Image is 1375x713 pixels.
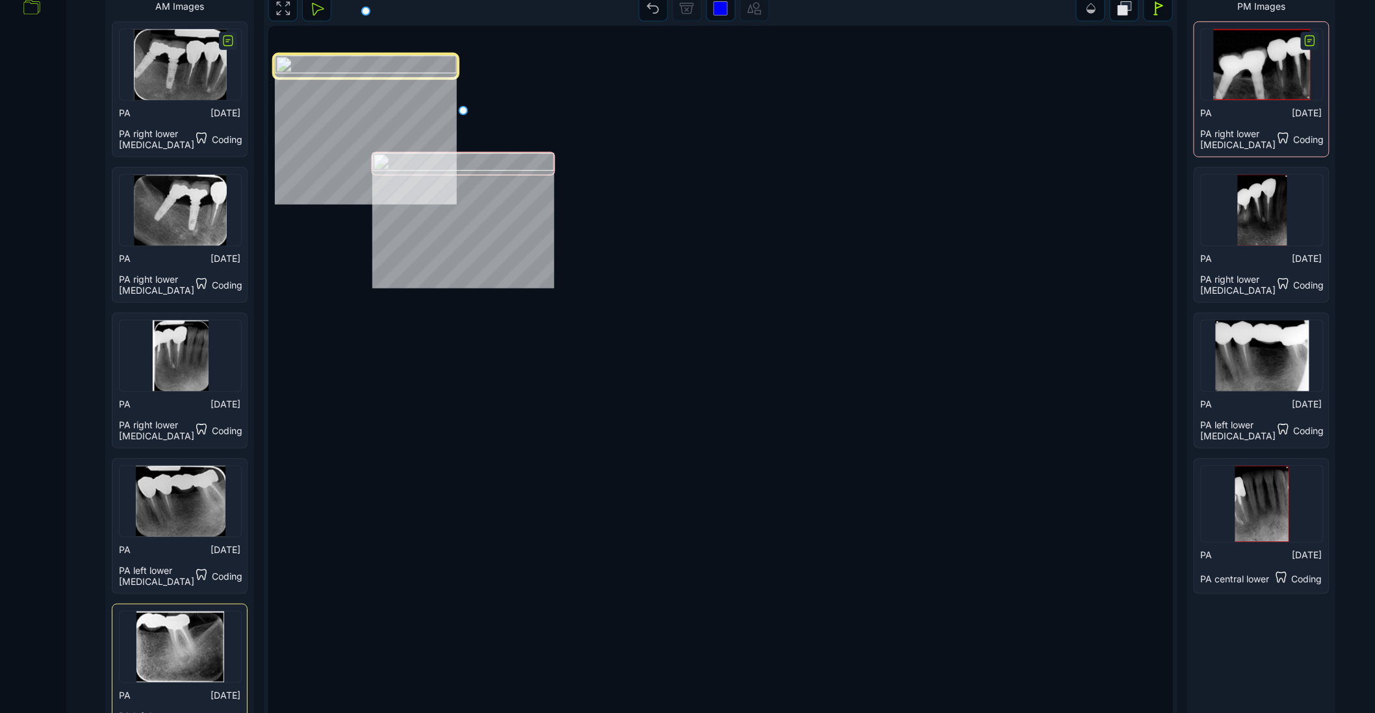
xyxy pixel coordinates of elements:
span: PA [1201,549,1213,560]
span: Coding [1292,573,1322,584]
span: PA [119,253,131,264]
span: [DATE] [211,107,240,118]
span: PA [1201,253,1213,264]
span: PM Images [1238,1,1286,12]
span: AM Images [155,1,204,12]
span: PA right lower [MEDICAL_DATA] [1201,128,1276,150]
span: Coding [212,425,242,436]
span: PA left lower [MEDICAL_DATA] [1201,419,1276,441]
span: [DATE] [211,398,240,409]
span: [DATE] [211,690,240,701]
span: PA [1201,398,1213,409]
span: [DATE] [1292,398,1322,409]
span: Coding [212,571,242,582]
span: Coding [212,134,242,145]
span: Coding [1294,134,1324,145]
span: PA [119,690,131,701]
span: PA left lower [MEDICAL_DATA] [119,565,194,587]
span: PA right lower [MEDICAL_DATA] [119,128,194,150]
span: PA [119,398,131,409]
span: [DATE] [1292,253,1322,264]
span: PA [119,544,131,555]
span: [DATE] [1292,549,1322,560]
span: [DATE] [211,544,240,555]
span: PA right lower [MEDICAL_DATA] [119,274,194,296]
span: PA [1201,107,1213,118]
span: [DATE] [211,253,240,264]
span: Coding [212,279,242,291]
span: Coding [1294,425,1324,436]
span: PA central lower [1201,573,1270,584]
span: PA [119,107,131,118]
span: Coding [1294,279,1324,291]
span: [DATE] [1292,107,1322,118]
span: PA right lower [MEDICAL_DATA] [1201,274,1276,296]
span: PA right lower [MEDICAL_DATA] [119,419,194,441]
